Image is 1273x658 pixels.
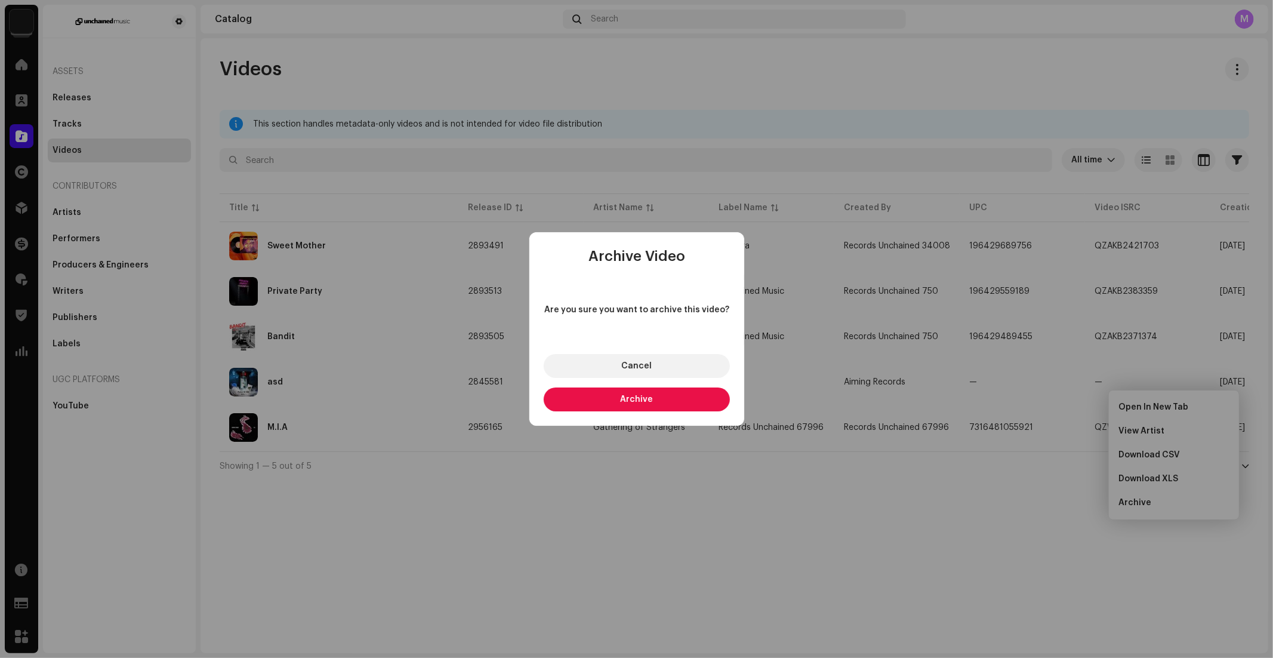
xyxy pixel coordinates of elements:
span: Are you sure you want to archive this video? [544,304,730,316]
span: Cancel [621,362,652,370]
button: Archive [544,388,730,411]
span: Archive [620,395,653,404]
span: Archive Video [588,249,685,263]
button: Cancel [544,354,730,378]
